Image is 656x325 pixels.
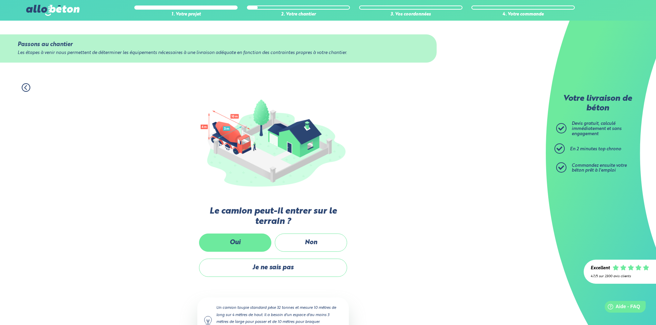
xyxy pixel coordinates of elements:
label: Non [275,234,347,252]
span: Devis gratuit, calculé immédiatement et sans engagement [572,121,622,136]
div: 4.7/5 sur 2300 avis clients [591,274,649,278]
label: Je ne sais pas [199,259,347,277]
span: Commandez ensuite votre béton prêt à l'emploi [572,163,627,173]
p: Votre livraison de béton [558,94,637,113]
span: En 2 minutes top chrono [570,147,621,151]
div: 1. Votre projet [134,12,238,17]
div: Les étapes à venir nous permettent de déterminer les équipements nécessaires à une livraison adéq... [18,51,419,56]
div: 4. Votre commande [471,12,575,17]
img: allobéton [26,5,79,16]
div: Passons au chantier [18,41,419,48]
label: Oui [199,234,271,252]
div: Excellent [591,266,610,271]
label: Le camion peut-il entrer sur le terrain ? [197,206,349,227]
div: 3. Vos coordonnées [359,12,462,17]
iframe: Help widget launcher [595,298,648,317]
div: 2. Votre chantier [247,12,350,17]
